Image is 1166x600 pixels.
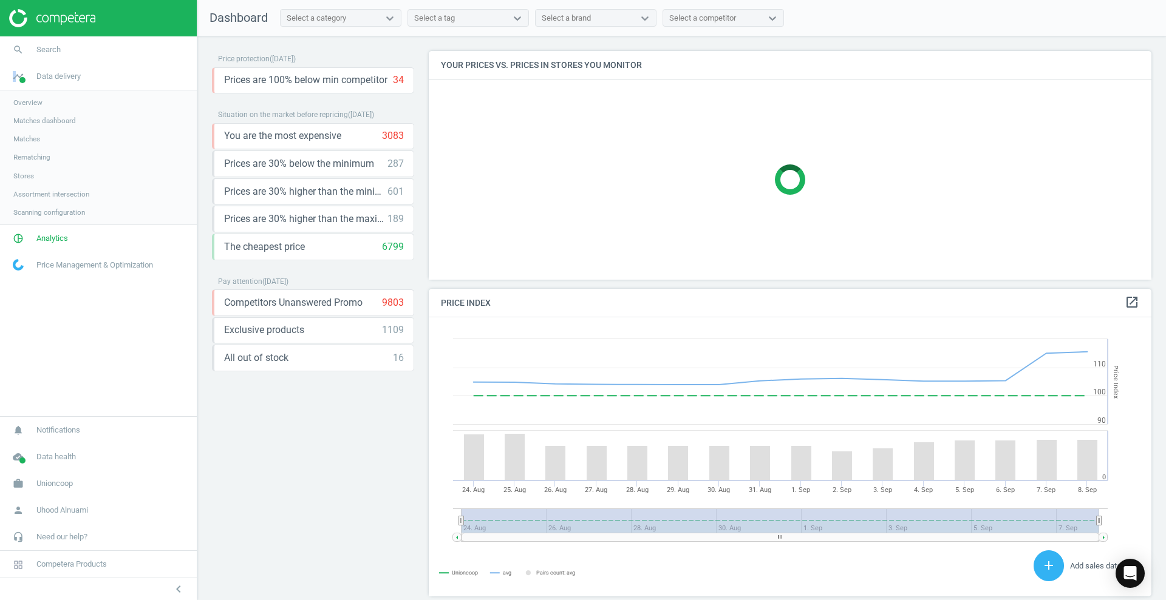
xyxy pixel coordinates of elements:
div: 3083 [382,129,404,143]
tspan: 7. Sep [1037,486,1055,494]
div: 1109 [382,323,404,337]
img: ajHJNr6hYgQAAAAASUVORK5CYII= [9,9,95,27]
i: add [1042,558,1056,573]
h4: Price Index [429,289,1151,317]
i: headset_mic [7,525,30,548]
tspan: 31. Aug [749,486,771,494]
i: open_in_new [1125,295,1139,309]
span: Uhood Alnuami [36,505,88,516]
span: Prices are 30% below the minimum [224,157,374,170]
span: Rematching [13,152,50,162]
span: Price Management & Optimization [36,260,153,271]
text: 90 [1097,416,1106,425]
tspan: 8. Sep [1078,486,1097,494]
img: wGWNvw8QSZomAAAAABJRU5ErkJggg== [13,259,24,271]
span: You are the most expensive [224,129,341,143]
i: work [7,472,30,495]
span: Stores [13,171,34,181]
span: Prices are 100% below min competitor [224,73,387,87]
div: Select a competitor [669,13,736,24]
span: Dashboard [210,10,268,25]
tspan: 24. Aug [462,486,485,494]
tspan: 4. Sep [914,486,933,494]
span: Scanning configuration [13,207,85,217]
text: 110 [1093,360,1106,368]
tspan: 6. Sep [996,486,1015,494]
span: Data health [36,451,76,462]
span: ( [DATE] ) [262,277,288,286]
div: Select a brand [542,13,591,24]
span: Add sales data [1070,561,1121,570]
tspan: 25. Aug [503,486,526,494]
div: Open Intercom Messenger [1116,559,1145,588]
tspan: 2. Sep [833,486,851,494]
div: 189 [387,212,404,226]
span: The cheapest price [224,240,305,254]
i: person [7,499,30,522]
div: 9803 [382,296,404,309]
text: 0 [1102,473,1106,481]
h4: Your prices vs. prices in stores you monitor [429,51,1151,79]
tspan: Pairs count: avg [536,570,575,576]
i: search [7,38,30,61]
tspan: 30. Aug [707,486,730,494]
span: ( [DATE] ) [348,110,374,119]
tspan: Unioncoop [452,570,478,576]
span: Prices are 30% higher than the maximal [224,212,387,226]
button: chevron_left [163,581,194,597]
button: add [1034,550,1064,581]
tspan: 1. Sep [791,486,810,494]
text: 100 [1093,388,1106,396]
span: Matches dashboard [13,116,76,126]
span: Prices are 30% higher than the minimum [224,185,387,198]
tspan: 26. Aug [544,486,567,494]
span: Competera Products [36,559,107,570]
span: Need our help? [36,531,87,542]
tspan: Price Index [1112,365,1120,399]
i: cloud_done [7,445,30,468]
div: 16 [393,351,404,365]
div: 601 [387,185,404,198]
tspan: avg [503,570,511,576]
i: chevron_left [171,582,186,596]
tspan: 29. Aug [667,486,689,494]
div: Select a tag [414,13,455,24]
tspan: 27. Aug [585,486,607,494]
span: Overview [13,98,43,107]
span: Exclusive products [224,323,304,337]
div: 6799 [382,240,404,254]
i: timeline [7,65,30,88]
a: open_in_new [1125,295,1139,311]
span: Assortment intersection [13,189,89,199]
div: Select a category [287,13,346,24]
span: Data delivery [36,71,81,82]
div: 34 [393,73,404,87]
span: Unioncoop [36,478,73,489]
tspan: 3. Sep [873,486,892,494]
span: Notifications [36,425,80,436]
span: Competitors Unanswered Promo [224,296,363,309]
span: All out of stock [224,351,288,365]
tspan: 5. Sep [955,486,974,494]
span: Search [36,44,61,55]
div: 287 [387,157,404,170]
i: notifications [7,419,30,442]
span: Pay attention [218,277,262,286]
span: Situation on the market before repricing [218,110,348,119]
span: Price protection [218,55,270,63]
span: Analytics [36,233,68,244]
span: Matches [13,134,40,144]
i: pie_chart_outlined [7,227,30,250]
tspan: 28. Aug [626,486,649,494]
span: ( [DATE] ) [270,55,296,63]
